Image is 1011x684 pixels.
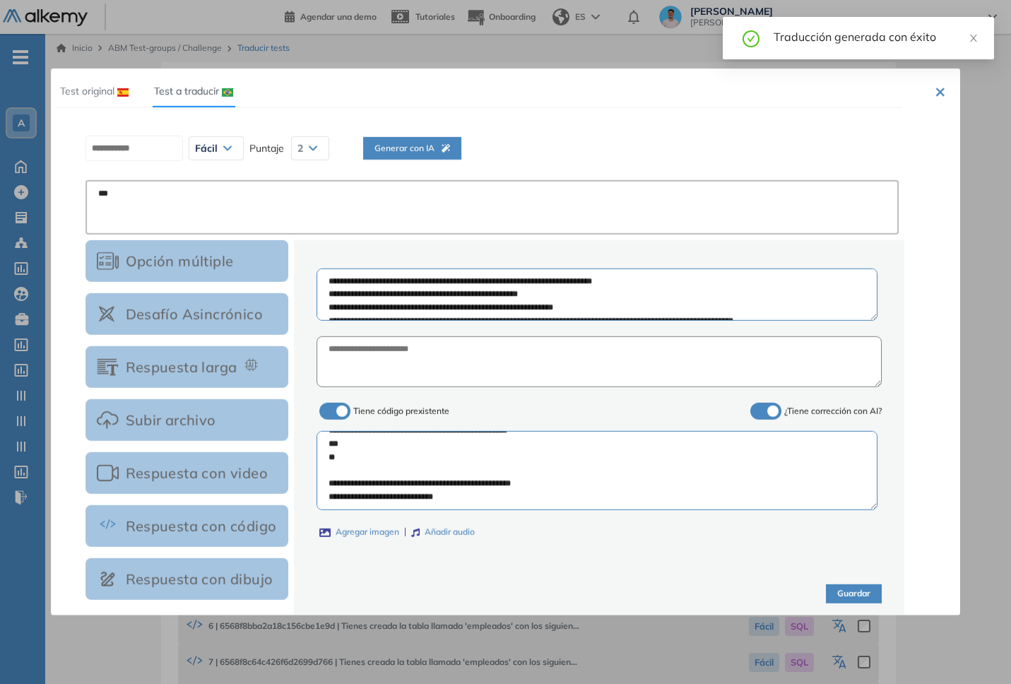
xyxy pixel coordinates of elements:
[154,85,219,98] span: Test a traducir
[774,28,977,45] div: Traducción generada con éxito
[826,584,882,603] button: Guardar
[940,616,1011,684] iframe: Chat Widget
[969,33,979,43] span: close
[85,452,289,493] button: Respuesta con video
[297,143,303,154] span: 2
[85,240,289,281] button: Opción múltiple
[374,141,450,155] span: Generar con IA
[743,28,759,47] span: check-circle
[353,406,449,416] span: Tiene código prexistente
[784,406,882,416] span: ¿Tiene corrección con AI?
[85,293,289,334] button: Desafío Asincrónico
[319,526,399,539] label: Agregar imagen
[935,83,946,100] button: ×
[117,88,129,96] img: ESP
[412,526,475,539] label: Añadir audio
[222,88,233,96] img: BRA
[85,505,289,546] button: Respuesta con código
[85,399,289,440] button: Subir archivo
[249,141,284,156] span: Puntaje
[85,346,289,387] button: Respuesta larga
[195,143,218,154] span: Fácil
[85,558,289,599] button: Respuesta con dibujo
[60,85,114,98] span: Test original
[363,137,461,160] button: Generar con IA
